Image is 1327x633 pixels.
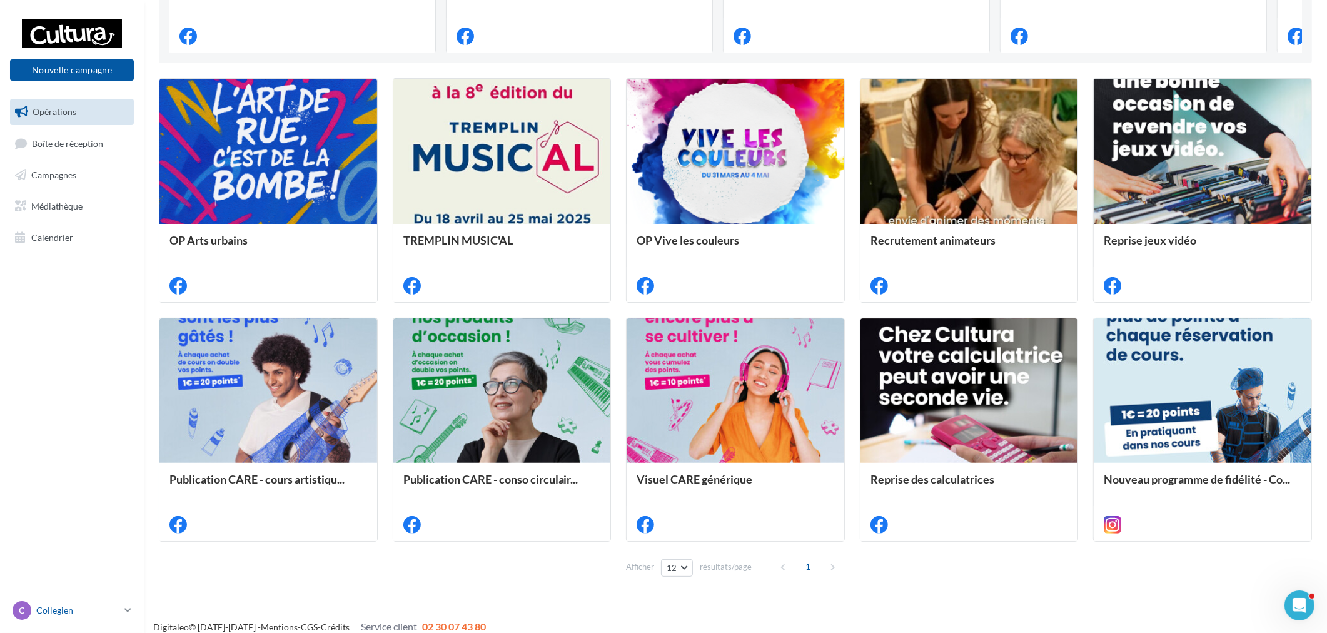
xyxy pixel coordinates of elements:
a: Opérations [8,99,136,125]
span: OP Vive les couleurs [637,233,739,247]
a: Calendrier [8,225,136,251]
span: © [DATE]-[DATE] - - - [153,622,486,632]
span: résultats/page [700,561,752,573]
a: Digitaleo [153,622,189,632]
span: Afficher [626,561,654,573]
span: Recrutement animateurs [870,233,996,247]
span: Opérations [33,106,76,117]
span: Calendrier [31,231,73,242]
a: CGS [301,622,318,632]
span: Reprise jeux vidéo [1104,233,1196,247]
a: Boîte de réception [8,130,136,157]
span: Nouveau programme de fidélité - Co... [1104,472,1290,486]
a: C Collegien [10,599,134,622]
a: Crédits [321,622,350,632]
button: Nouvelle campagne [10,59,134,81]
span: C [19,604,25,617]
span: 02 30 07 43 80 [422,620,486,632]
span: Boîte de réception [32,138,103,148]
iframe: Intercom live chat [1284,590,1314,620]
span: Médiathèque [31,201,83,211]
a: Mentions [261,622,298,632]
span: OP Arts urbains [169,233,248,247]
a: Campagnes [8,162,136,188]
span: Reprise des calculatrices [870,472,994,486]
p: Collegien [36,604,119,617]
span: TREMPLIN MUSIC'AL [403,233,513,247]
span: Service client [361,620,417,632]
a: Médiathèque [8,193,136,220]
span: Visuel CARE générique [637,472,752,486]
button: 12 [661,559,693,577]
span: 12 [667,563,677,573]
span: Publication CARE - conso circulair... [403,472,578,486]
span: 1 [798,557,818,577]
span: Publication CARE - cours artistiqu... [169,472,345,486]
span: Campagnes [31,170,76,180]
